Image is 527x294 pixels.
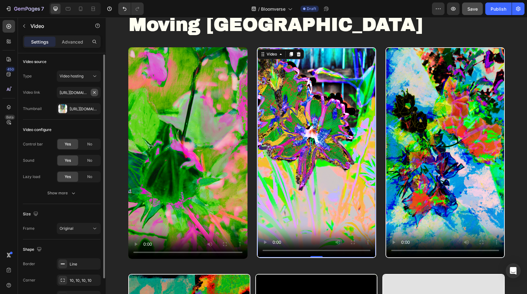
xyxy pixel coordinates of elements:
[106,18,527,294] iframe: Design area
[23,90,40,95] div: Video link
[6,67,15,72] div: 450
[152,30,270,240] video: Video
[280,30,398,240] video: Video
[3,3,47,15] button: 7
[57,223,101,234] button: Original
[506,263,521,278] div: Open Intercom Messenger
[23,106,42,112] div: Thumbnail
[23,277,35,283] div: Corner
[65,141,71,147] span: Yes
[160,34,173,39] div: Video
[41,5,44,13] p: 7
[23,261,35,267] div: Border
[5,115,15,120] div: Beta
[23,73,32,79] div: Type
[60,74,83,78] span: Video hosting
[87,141,92,147] span: No
[23,141,43,147] div: Control bar
[491,6,506,12] div: Publish
[23,174,40,180] div: Lazy load
[60,226,73,231] span: Original
[261,6,285,12] span: Bloomverse
[87,174,92,180] span: No
[65,174,71,180] span: Yes
[307,6,316,12] span: Draft
[57,87,101,98] input: Insert video url here
[47,190,77,196] div: Show more
[23,158,34,163] div: Sound
[30,22,84,30] p: Video
[70,278,99,283] div: 10, 10, 10, 10
[258,6,260,12] span: /
[485,3,512,15] button: Publish
[23,59,46,65] div: Video source
[23,226,35,231] div: Frame
[87,158,92,163] span: No
[23,127,51,133] div: Video configure
[65,158,71,163] span: Yes
[70,261,99,267] div: Line
[23,30,142,242] video: Video
[62,39,83,45] p: Advanced
[23,187,101,199] button: Show more
[118,3,144,15] div: Undo/Redo
[467,6,478,12] span: Save
[31,39,49,45] p: Settings
[57,71,101,82] button: Video hosting
[462,3,483,15] button: Save
[23,245,43,254] div: Shape
[70,106,99,112] div: [URL][DOMAIN_NAME]
[23,210,40,218] div: Size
